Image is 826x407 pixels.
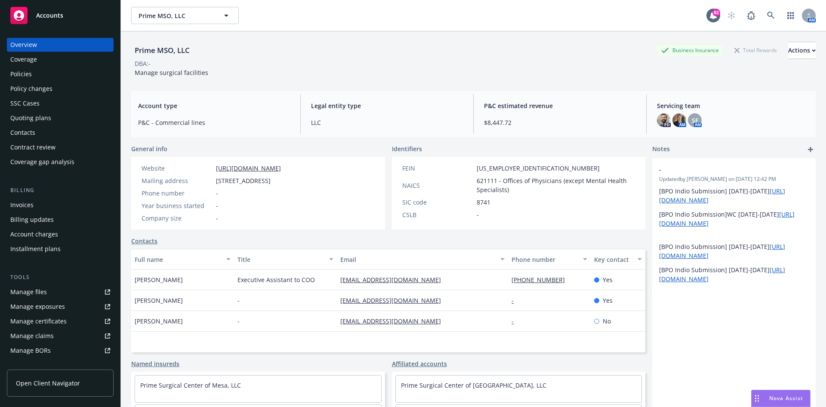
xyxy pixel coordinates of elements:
[10,314,67,328] div: Manage certificates
[7,3,114,28] a: Accounts
[10,38,37,52] div: Overview
[7,126,114,140] a: Contacts
[7,82,114,96] a: Policy changes
[402,181,473,190] div: NAICS
[392,144,422,153] span: Identifiers
[659,186,809,205] p: [BPO Indio Submission] [DATE]-[DATE]
[477,176,635,194] span: 621111 - Offices of Physicians (except Mental Health Specialists)
[216,201,218,210] span: -
[10,344,51,357] div: Manage BORs
[16,379,80,388] span: Open Client Navigator
[10,285,47,299] div: Manage files
[234,249,337,270] button: Title
[138,118,290,127] span: P&C - Commercial lines
[237,275,315,284] span: Executive Assistant to COO
[7,96,114,110] a: SSC Cases
[659,210,809,228] p: [BPO Indio Submission]WC [DATE]-[DATE]
[692,116,698,125] span: SF
[7,53,114,66] a: Coverage
[752,390,762,407] div: Drag to move
[139,11,213,20] span: Prime MSO, LLC
[7,242,114,256] a: Installment plans
[751,390,811,407] button: Nova Assist
[603,275,613,284] span: Yes
[659,165,786,174] span: -
[782,7,799,24] a: Switch app
[10,96,40,110] div: SSC Cases
[216,189,218,198] span: -
[477,198,490,207] span: 8741
[131,359,179,368] a: Named insureds
[591,249,645,270] button: Key contact
[672,113,686,127] img: photo
[10,198,34,212] div: Invoices
[7,111,114,125] a: Quoting plans
[142,176,213,185] div: Mailing address
[512,276,572,284] a: [PHONE_NUMBER]
[7,38,114,52] a: Overview
[131,236,157,245] a: Contacts
[237,296,240,305] span: -
[340,296,448,304] a: [EMAIL_ADDRESS][DOMAIN_NAME]
[7,329,114,343] a: Manage claims
[484,101,636,110] span: P&C estimated revenue
[237,317,240,326] span: -
[10,300,65,314] div: Manage exposures
[402,198,473,207] div: SIC code
[7,155,114,169] a: Coverage gap analysis
[730,45,781,56] div: Total Rewards
[7,140,114,154] a: Contract review
[477,164,600,173] span: [US_EMPLOYER_IDENTIFICATION_NUMBER]
[142,189,213,198] div: Phone number
[216,164,281,172] a: [URL][DOMAIN_NAME]
[135,275,183,284] span: [PERSON_NAME]
[36,12,63,19] span: Accounts
[769,395,803,402] span: Nova Assist
[7,67,114,81] a: Policies
[10,82,52,96] div: Policy changes
[7,300,114,314] span: Manage exposures
[10,111,51,125] div: Quoting plans
[402,164,473,173] div: FEIN
[10,213,54,227] div: Billing updates
[7,198,114,212] a: Invoices
[135,68,208,77] span: Manage surgical facilities
[10,67,32,81] div: Policies
[508,249,590,270] button: Phone number
[10,140,55,154] div: Contract review
[659,175,809,183] span: Updated by [PERSON_NAME] on [DATE] 12:42 PM
[7,273,114,282] div: Tools
[657,113,671,127] img: photo
[805,144,816,155] a: add
[392,359,447,368] a: Affiliated accounts
[402,210,473,219] div: CSLB
[340,317,448,325] a: [EMAIL_ADDRESS][DOMAIN_NAME]
[10,155,74,169] div: Coverage gap analysis
[142,164,213,173] div: Website
[216,214,218,223] span: -
[712,9,720,16] div: 82
[7,358,114,372] a: Summary of insurance
[142,201,213,210] div: Year business started
[311,101,463,110] span: Legal entity type
[659,242,809,260] p: [BPO Indio Submission] [DATE]-[DATE]
[135,255,221,264] div: Full name
[603,317,611,326] span: No
[131,144,167,153] span: General info
[7,186,114,195] div: Billing
[337,249,508,270] button: Email
[512,317,521,325] a: -
[477,210,479,219] span: -
[131,249,234,270] button: Full name
[311,118,463,127] span: LLC
[10,358,76,372] div: Summary of insurance
[788,42,816,59] button: Actions
[10,227,58,241] div: Account charges
[138,101,290,110] span: Account type
[140,381,241,389] a: Prime Surgical Center of Mesa, LLC
[401,381,546,389] a: Prime Surgical Center of [GEOGRAPHIC_DATA], LLC
[657,45,723,56] div: Business Insurance
[723,7,740,24] a: Start snowing
[135,59,151,68] div: DBA: -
